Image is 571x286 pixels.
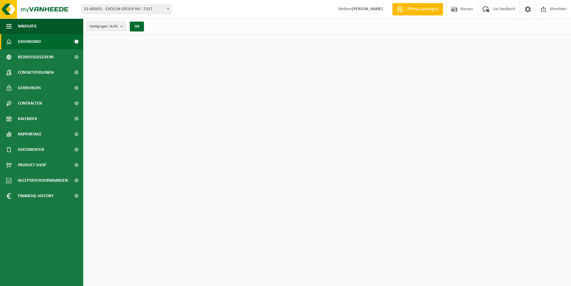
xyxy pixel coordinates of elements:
[130,22,144,31] button: OK
[18,65,54,80] span: Contactpersonen
[109,24,118,28] count: (6/8)
[18,80,41,96] span: Gebruikers
[405,6,440,12] span: Offerte aanvragen
[18,19,37,34] span: Navigatie
[18,49,54,65] span: Bedrijfsgegevens
[18,126,42,142] span: Rapportage
[392,3,443,15] a: Offerte aanvragen
[18,111,37,126] span: Kalender
[18,142,44,157] span: Documenten
[82,5,171,14] span: 01-000031 - EXOLON GROUP NV - TIELT
[18,173,68,188] span: Acceptatievoorwaarden
[18,34,41,49] span: Dashboard
[18,157,46,173] span: Product Shop
[352,7,383,11] strong: [PERSON_NAME]
[86,22,126,31] button: Vestigingen(6/8)
[18,188,53,204] span: Financial History
[18,96,42,111] span: Contracten
[90,22,118,31] span: Vestigingen
[81,5,171,14] span: 01-000031 - EXOLON GROUP NV - TIELT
